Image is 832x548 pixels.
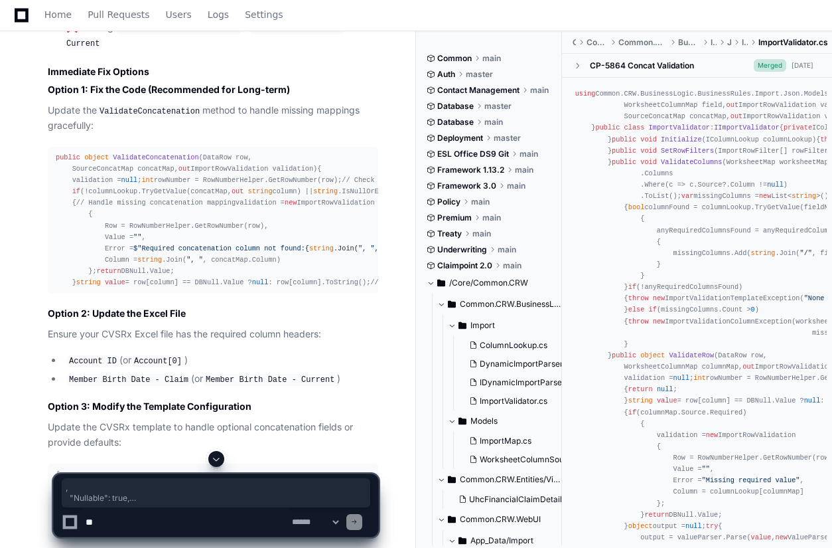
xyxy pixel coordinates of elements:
span: ImportValidator.cs [758,37,828,48]
span: if [628,283,636,291]
div: { validation = ; rowNumber = RowNumberHelper.GetRowNumber(row); (!columnLookup.TryGetValue(concat... [56,152,370,289]
span: Logs [208,11,229,19]
span: public [56,153,80,161]
button: ColumnLookup.cs [464,336,575,355]
span: Treaty [437,228,462,239]
span: Premium [437,213,472,223]
code: ValidateConcatenation [97,106,202,118]
span: main [520,149,538,159]
span: main [471,197,490,207]
span: public [612,351,636,359]
span: value [105,278,125,286]
span: using [575,90,596,98]
span: var [681,192,693,200]
span: main [507,181,525,191]
span: "" [133,233,141,241]
span: ", " [358,244,375,252]
span: out [178,165,190,173]
span: null [657,385,673,393]
span: Models [470,416,498,426]
h3: Immediate Fix Options [48,65,378,78]
span: Common.CRW [587,37,608,48]
span: new [706,431,718,439]
span: Database [437,101,474,112]
span: Users [166,11,192,19]
svg: Directory [448,296,456,312]
span: Auth [437,69,455,80]
span: else [628,306,645,314]
span: Import [711,37,717,48]
span: Json [727,37,730,48]
span: ColumnLookup.cs [480,340,547,351]
span: IColumnLookup columnLookup [706,136,812,143]
span: string [792,192,816,200]
span: { .Join( , concatMap.Column)} [305,244,456,252]
span: // Handle missing concatenation mapping [76,199,236,207]
span: ValidateColumns [661,158,722,166]
span: ImportMap.cs [480,436,531,446]
span: /Core/Common.CRW [449,278,528,288]
span: ImportValidator.cs [480,396,547,407]
span: out [730,112,742,120]
span: main [472,228,491,239]
span: out [232,187,243,195]
span: main [498,244,516,255]
span: if [72,187,80,195]
span: string [313,187,338,195]
h4: Option 1: Fix the Code (Recommended for Long-term) [48,83,378,96]
span: master [466,69,493,80]
span: return [628,385,653,393]
span: new [653,294,665,302]
span: out [742,363,754,371]
span: ValidateConcatenation [113,153,198,161]
button: ImportValidator.cs [464,392,575,411]
span: if [649,306,657,314]
span: Common.CRW.BusinessLogic/BusinessRules/Import/Json [460,299,563,310]
span: null [767,181,784,189]
span: null [673,374,690,382]
span: Settings [245,11,283,19]
li: ❌ Missing: or [62,20,378,51]
span: Common.CRW.BusinessLogic [618,37,667,48]
li: (or ) [62,371,378,387]
li: (or ) [62,353,378,369]
button: Models [448,411,573,432]
span: IDynamicImportParser.cs [480,377,575,388]
span: Core [573,37,576,48]
span: string [751,249,776,257]
code: Account[0] [131,355,184,367]
span: private [784,124,812,132]
span: object [84,153,109,161]
span: throw [628,318,649,325]
span: Database [437,117,474,128]
code: Account ID [66,355,119,367]
svg: Directory [458,318,466,333]
span: ", " [186,256,203,264]
span: master [484,101,512,112]
button: WorksheetColumnSourceMapConverter.cs [464,450,576,469]
span: // Rest of the method remains the same... [370,278,538,286]
span: ( ) [612,136,816,143]
button: /Core/Common.CRW [427,272,552,294]
span: ValidateRow [669,351,714,359]
code: Member Birth Date - Claim [66,374,191,386]
span: Home [44,11,72,19]
span: main [503,260,521,271]
span: Contact Management [437,85,520,96]
span: main [482,213,501,223]
span: int [693,374,705,382]
span: void [640,147,657,155]
span: null [252,278,269,286]
span: string [628,397,653,405]
span: int [141,176,153,184]
span: Deployment [437,133,483,143]
div: CP-5864 Concat Validation [590,60,694,71]
span: new [653,318,665,325]
span: new [285,199,297,207]
span: DataRow row, SourceConcatMap concatMap, ImportRowValidation validation [56,153,313,173]
span: main [484,117,503,128]
span: string [137,256,162,264]
p: Ensure your CVSRx Excel file has the required column headers: [48,327,378,342]
svg: Directory [437,275,445,291]
span: main [515,165,533,175]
